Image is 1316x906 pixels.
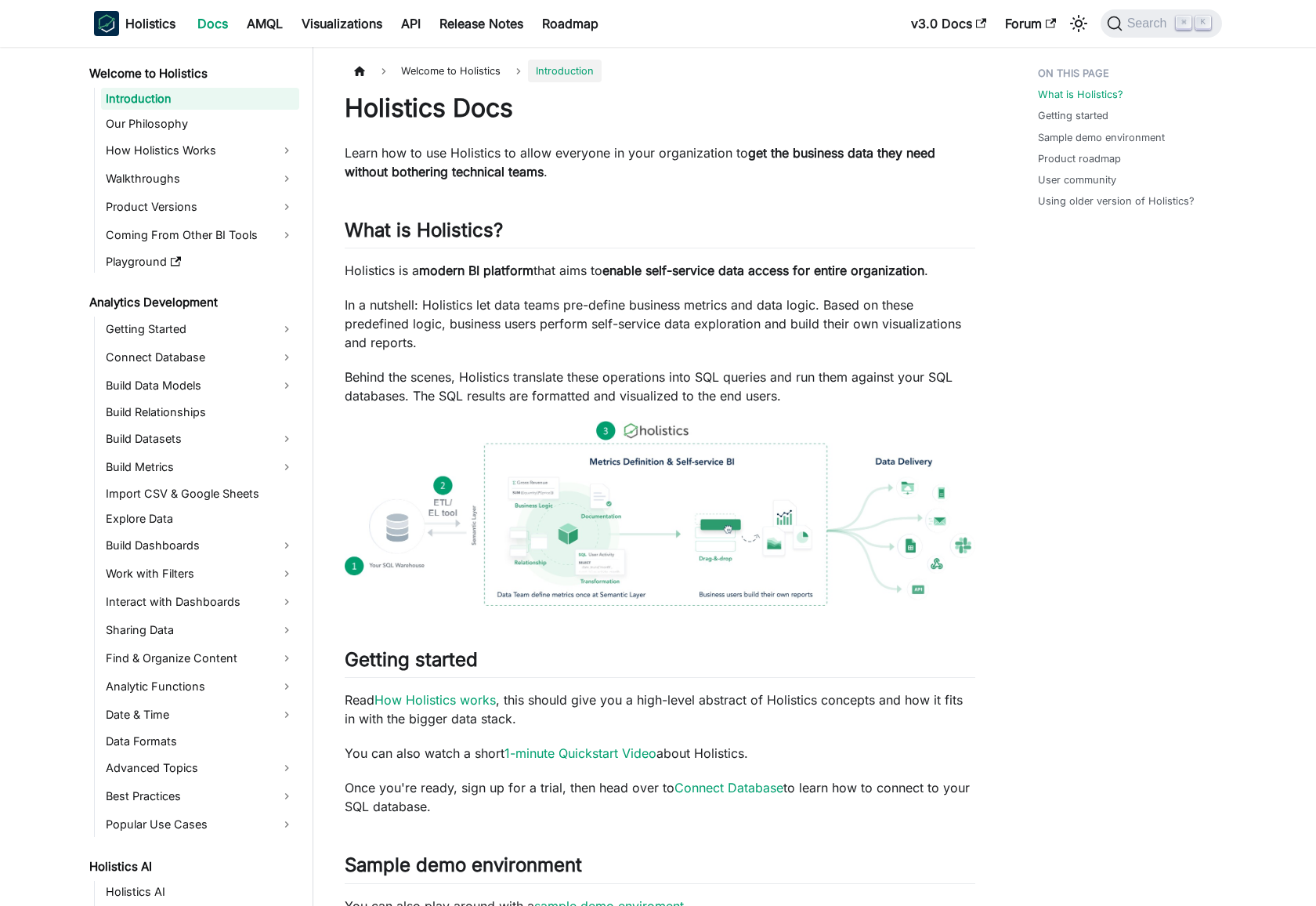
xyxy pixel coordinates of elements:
[125,14,175,33] b: Holistics
[504,745,656,761] a: 1-minute Quickstart Video
[101,881,299,903] a: Holistics AI
[345,92,975,124] h1: Holistics Docs
[101,812,299,837] a: Popular Use Cases
[94,11,175,36] a: HolisticsHolistics
[101,533,299,558] a: Build Dashboards
[101,223,299,248] a: Coming From Other BI Tools
[101,317,299,342] a: Getting Started
[101,646,299,671] a: Find & Organize Content
[78,47,313,906] nav: Docs sidebar
[101,702,299,727] a: Date & Time
[101,113,299,135] a: Our Philosophy
[101,345,299,370] a: Connect Database
[393,60,508,82] span: Welcome to Holistics
[101,401,299,423] a: Build Relationships
[94,11,119,36] img: Holistics
[101,373,299,398] a: Build Data Models
[85,63,299,85] a: Welcome to Holistics
[345,60,374,82] a: Home page
[345,143,975,181] p: Learn how to use Holistics to allow everyone in your organization to .
[345,778,975,816] p: Once you're ready, sign up for a trial, then head over to to learn how to connect to your SQL dat...
[1176,16,1191,30] kbd: ⌘
[419,263,533,278] strong: modern BI platform
[85,292,299,313] a: Analytics Development
[1038,194,1195,208] a: Using older version of Holistics?
[85,856,299,878] a: Holistics AI
[101,784,299,809] a: Best Practices
[1066,11,1091,36] button: Switch between dark and light mode (currently light mode)
[345,690,975,728] p: Read , this should give you a high-level abstract of Holistics concepts and how it fits in with t...
[345,648,975,678] h2: Getting started
[292,11,392,36] a: Visualizations
[101,618,299,643] a: Sharing Data
[1195,16,1211,30] kbd: K
[1038,151,1121,166] a: Product roadmap
[101,483,299,505] a: Import CSV & Google Sheets
[101,166,299,191] a: Walkthroughs
[101,561,299,586] a: Work with Filters
[101,730,299,752] a: Data Formats
[1038,172,1116,187] a: User community
[345,60,975,82] nav: Breadcrumbs
[101,674,299,699] a: Analytic Functions
[392,11,430,36] a: API
[345,219,975,248] h2: What is Holistics?
[237,11,292,36] a: AMQL
[345,295,975,352] p: In a nutshell: Holistics let data teams pre-define business metrics and data logic. Based on thes...
[674,780,783,795] a: Connect Database
[996,11,1065,36] a: Forum
[101,426,299,451] a: Build Datasets
[345,421,975,606] img: How Holistics fits in your Data Stack
[101,251,299,273] a: Playground
[101,589,299,614] a: Interact with Dashboards
[345,261,975,280] p: Holistics is a that aims to .
[902,11,996,36] a: v3.0 Docs
[1038,130,1165,145] a: Sample demo environment
[101,756,299,781] a: Advanced Topics
[345,853,975,883] h2: Sample demo environment
[345,744,975,763] p: You can also watch a short about Holistics.
[101,138,299,163] a: How Holistics Works
[1038,108,1108,123] a: Getting started
[101,88,299,110] a: Introduction
[430,11,533,36] a: Release Notes
[1123,16,1177,31] span: Search
[101,194,299,219] a: Product Versions
[533,11,608,36] a: Roadmap
[528,60,602,82] span: Introduction
[345,368,975,405] p: Behind the scenes, Holistics translate these operations into SQL queries and run them against you...
[188,11,237,36] a: Docs
[374,692,496,708] a: How Holistics works
[101,455,299,480] a: Build Metrics
[602,263,924,278] strong: enable self-service data access for entire organization
[101,508,299,530] a: Explore Data
[1101,9,1222,38] button: Search (Command+K)
[1038,87,1123,102] a: What is Holistics?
